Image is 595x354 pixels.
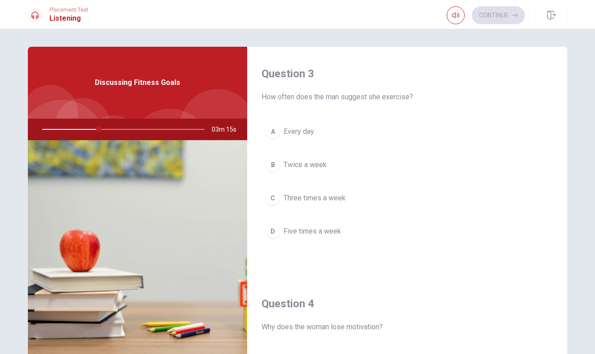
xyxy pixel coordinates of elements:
div: A [266,124,280,139]
span: Why does the woman lose motivation? [262,322,553,332]
span: Placement Test [49,7,89,13]
span: 03m 15s [212,119,244,140]
div: C [266,191,280,205]
button: DFive times a week [262,220,553,243]
button: CThree times a week [262,187,553,209]
span: Five times a week [284,226,341,237]
span: Every day [284,126,314,137]
h4: Question 4 [262,296,553,311]
div: D [266,224,280,239]
span: Discussing Fitness Goals [95,77,180,88]
span: Twice a week [284,159,327,170]
span: Three times a week [284,193,346,204]
span: How often does the man suggest she exercise? [262,92,553,102]
button: AEvery day [262,120,553,143]
h4: Question 3 [262,66,553,81]
div: B [266,158,280,172]
h1: Listening [49,13,89,24]
button: BTwice a week [262,154,553,176]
